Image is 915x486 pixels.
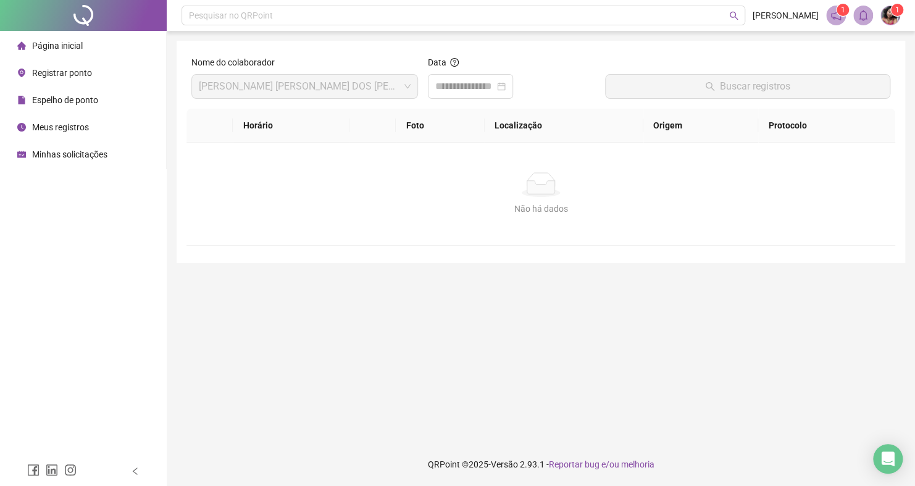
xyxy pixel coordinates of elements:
th: Horário [233,109,349,143]
span: facebook [27,464,40,476]
span: bell [858,10,869,21]
span: home [17,41,26,50]
sup: Atualize o seu contato no menu Meus Dados [891,4,903,16]
span: Versão [491,459,518,469]
span: Reportar bug e/ou melhoria [549,459,654,469]
div: Não há dados [201,202,880,216]
sup: 1 [837,4,849,16]
th: Foto [396,109,485,143]
span: environment [17,69,26,77]
img: 90427 [881,6,900,25]
span: AMANDA CAROLINE DOS SANTOS DA ANUNCIAÇÃO [199,75,411,98]
span: [PERSON_NAME] [753,9,819,22]
span: Data [428,57,446,67]
label: Nome do colaborador [191,56,283,69]
span: file [17,96,26,104]
th: Origem [643,109,758,143]
button: Buscar registros [605,74,890,99]
span: left [131,467,140,476]
span: Minhas solicitações [32,149,107,159]
span: 1 [895,6,900,14]
span: Meus registros [32,122,89,132]
span: 1 [841,6,845,14]
th: Localização [485,109,643,143]
span: Espelho de ponto [32,95,98,105]
th: Protocolo [758,109,895,143]
footer: QRPoint © 2025 - 2.93.1 - [167,443,915,486]
span: Página inicial [32,41,83,51]
span: instagram [64,464,77,476]
div: Open Intercom Messenger [873,444,903,474]
span: question-circle [450,58,459,67]
span: linkedin [46,464,58,476]
span: notification [830,10,842,21]
span: schedule [17,150,26,159]
span: search [729,11,738,20]
span: clock-circle [17,123,26,132]
span: Registrar ponto [32,68,92,78]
